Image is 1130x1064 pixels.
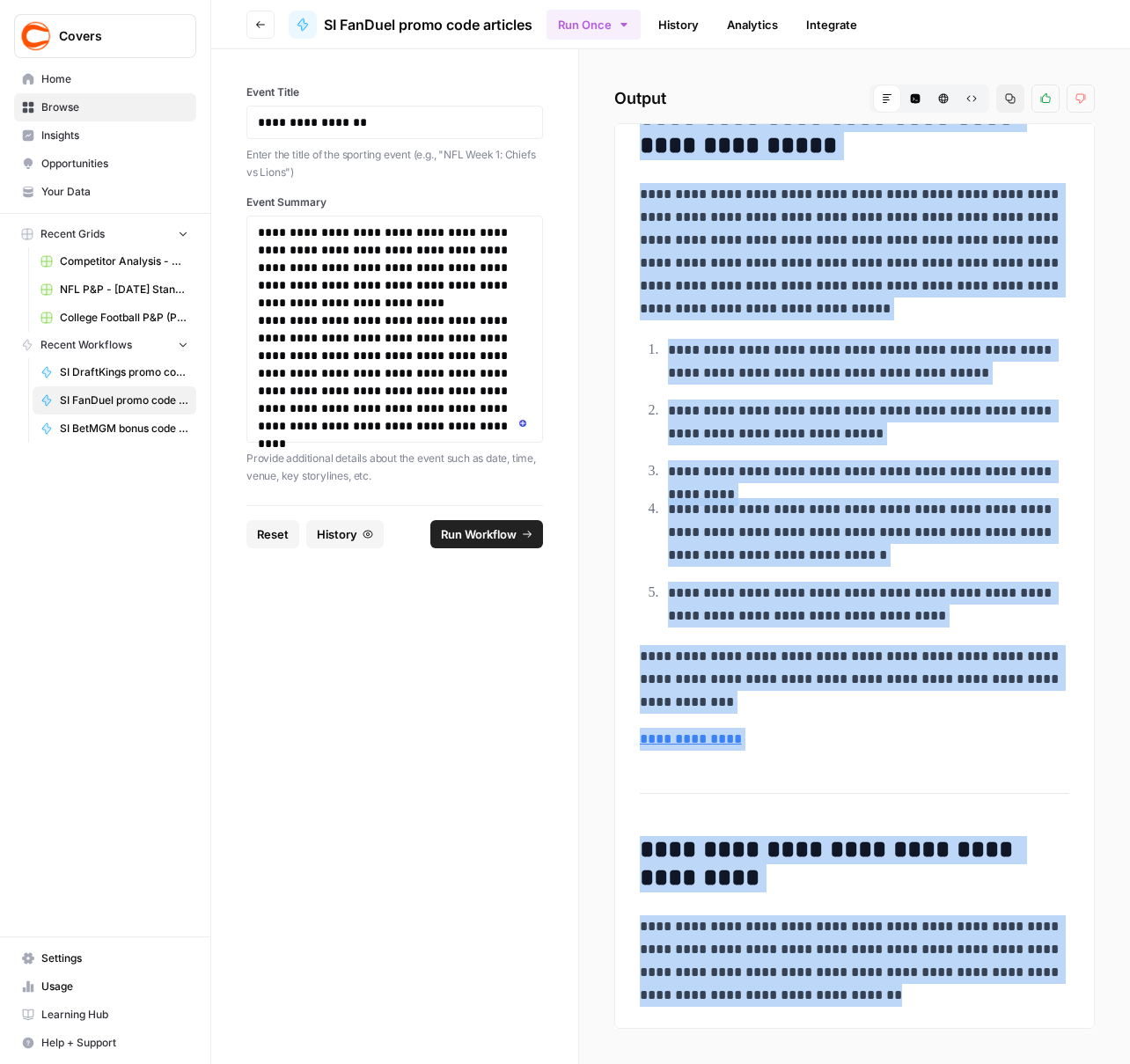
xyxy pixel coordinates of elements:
span: Recent Grids [40,226,105,242]
span: Competitor Analysis - URL Specific Grid [60,253,188,269]
a: Opportunities [14,150,196,178]
label: Event Summary [246,194,543,210]
span: SI DraftKings promo code - Bet $5, get $200 if you win [60,364,188,380]
a: Home [14,65,196,93]
span: Covers [59,27,165,45]
a: Usage [14,972,196,1001]
span: SI BetMGM bonus code articles [60,421,188,437]
span: Opportunities [41,156,188,172]
label: Event Title [246,84,543,100]
span: Your Data [41,184,188,200]
a: NFL P&P - [DATE] Standard (Production) Grid (3) [33,275,196,304]
button: History [306,520,384,548]
a: Learning Hub [14,1001,196,1029]
a: Settings [14,944,196,972]
span: Learning Hub [41,1007,188,1023]
span: Browse [41,99,188,115]
a: SI DraftKings promo code - Bet $5, get $200 if you win [33,358,196,386]
span: Run Workflow [441,525,517,543]
button: Recent Workflows [14,332,196,358]
a: Your Data [14,178,196,206]
button: Run Workflow [430,520,543,548]
a: SI FanDuel promo code articles [33,386,196,415]
span: Recent Workflows [40,337,132,353]
a: History [648,11,709,39]
span: Settings [41,950,188,966]
img: Covers Logo [20,20,52,52]
a: Competitor Analysis - URL Specific Grid [33,247,196,275]
p: Enter the title of the sporting event (e.g., "NFL Week 1: Chiefs vs Lions") [246,146,543,180]
div: To enrich screen reader interactions, please activate Accessibility in Grammarly extension settings [258,224,532,435]
span: Insights [41,128,188,143]
span: SI FanDuel promo code articles [60,393,188,408]
span: NFL P&P - [DATE] Standard (Production) Grid (3) [60,282,188,297]
button: Run Once [547,10,641,40]
span: History [317,525,357,543]
span: Usage [41,979,188,994]
span: Help + Support [41,1035,188,1051]
span: College Football P&P (Production) Grid (3) [60,310,188,326]
button: Recent Grids [14,221,196,247]
a: Insights [14,121,196,150]
a: SI FanDuel promo code articles [289,11,532,39]
a: College Football P&P (Production) Grid (3) [33,304,196,332]
a: Integrate [796,11,868,39]
span: Reset [257,525,289,543]
span: SI FanDuel promo code articles [324,14,532,35]
a: SI BetMGM bonus code articles [33,415,196,443]
span: Home [41,71,188,87]
button: Workspace: Covers [14,14,196,58]
a: Browse [14,93,196,121]
h2: Output [614,84,1095,113]
p: Provide additional details about the event such as date, time, venue, key storylines, etc. [246,450,543,484]
button: Reset [246,520,299,548]
button: Help + Support [14,1029,196,1057]
a: Analytics [716,11,789,39]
